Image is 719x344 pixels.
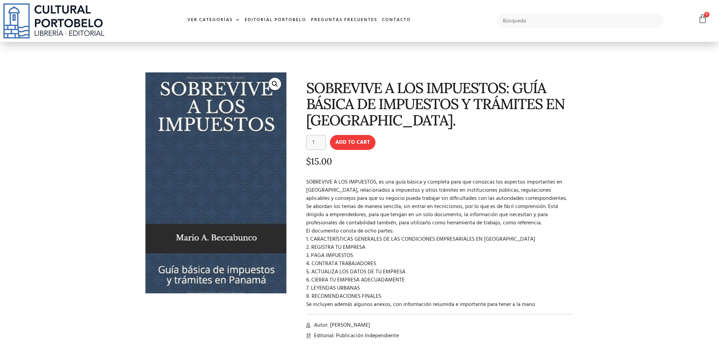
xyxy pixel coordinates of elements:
[312,332,399,340] span: Editorial: Publicación Independiente
[306,178,572,309] p: SOBREVIVE A LOS IMPUESTOS, es una guía básica y completa para que conozcas los aspectos important...
[306,135,326,150] input: Product quantity
[698,14,707,24] a: 0
[306,156,311,167] span: $
[312,321,370,329] span: Autor: [PERSON_NAME]
[330,135,375,150] button: Add to cart
[242,13,309,28] a: Editorial Portobelo
[185,13,242,28] a: Ver Categorías
[380,13,413,28] a: Contacto
[497,14,664,28] input: Búsqueda
[269,78,281,90] a: 🔍
[704,12,709,17] span: 0
[306,80,572,128] h1: SOBREVIVE A LOS IMPUESTOS: GUÍA BÁSICA DE IMPUESTOS Y TRÁMITES EN [GEOGRAPHIC_DATA].
[306,156,332,167] bdi: 15.00
[145,72,286,293] img: sobre_los_impuestos_-_Mario_Beccabunco-1.jpg
[309,13,380,28] a: Preguntas frecuentes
